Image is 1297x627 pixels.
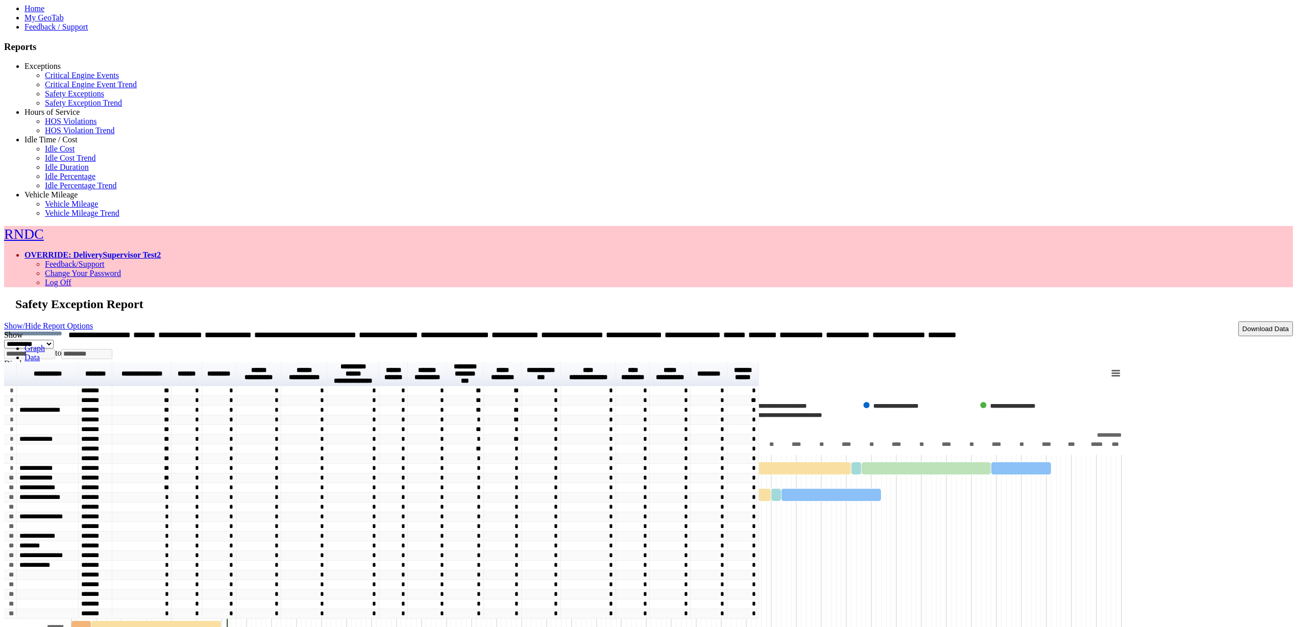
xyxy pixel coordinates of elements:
[202,362,236,386] th: Sort column
[79,362,112,386] th: Sort column
[25,250,161,259] a: OVERRIDE: DeliverySupervisor Test2
[45,199,98,208] a: Vehicle Mileage
[25,4,44,13] a: Home
[408,362,447,386] th: Sort column
[650,362,691,386] th: Sort column
[45,71,119,80] a: Critical Engine Events
[25,353,40,362] a: Data
[45,278,71,287] a: Log Off
[4,226,44,242] a: RNDC
[45,144,75,153] a: Idle Cost
[45,181,116,190] a: Idle Percentage Trend
[4,331,22,339] label: Show
[281,362,327,386] th: Sort column
[25,62,61,70] a: Exceptions
[45,117,96,126] a: HOS Violations
[4,41,1293,53] h3: Reports
[236,362,282,386] th: Sort column
[45,163,89,171] a: Idle Duration
[484,362,522,386] th: Sort column
[25,344,45,353] a: Graph
[447,362,484,386] th: Sort column
[4,359,30,368] label: Display
[45,269,121,278] a: Change Your Password
[15,297,1293,311] h2: Safety Exception Report
[4,319,93,333] a: Show/Hide Report Options
[616,362,650,386] th: Sort column
[691,362,727,386] th: Sort column
[327,362,379,386] th: Sort column
[379,362,408,386] th: Sort column
[45,209,119,217] a: Vehicle Mileage Trend
[112,362,172,386] th: Sort column
[25,190,78,199] a: Vehicle Mileage
[45,126,115,135] a: HOS Violation Trend
[55,348,61,357] span: to
[25,22,88,31] a: Feedback / Support
[45,80,137,89] a: Critical Engine Event Trend
[727,362,759,386] th: Sort column
[45,98,122,107] a: Safety Exception Trend
[45,154,96,162] a: Idle Cost Trend
[45,172,95,181] a: Idle Percentage
[522,362,561,386] th: Sort column
[561,362,616,386] th: Sort column
[45,260,104,268] a: Feedback/Support
[172,362,202,386] th: Sort column
[25,108,80,116] a: Hours of Service
[45,89,104,98] a: Safety Exceptions
[25,13,64,22] a: My GeoTab
[25,135,78,144] a: Idle Time / Cost
[1238,321,1293,336] button: Download Data
[17,362,79,386] th: Sort column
